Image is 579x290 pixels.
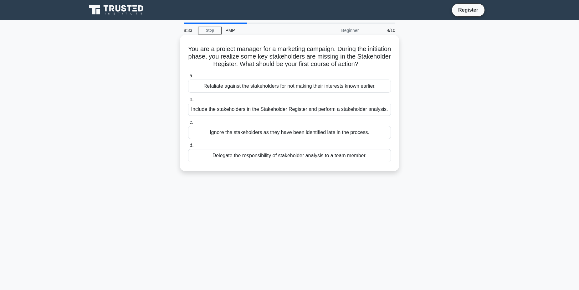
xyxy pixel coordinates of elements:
[189,73,193,78] span: a.
[454,6,482,14] a: Register
[308,24,362,37] div: Beginner
[189,96,193,101] span: b.
[188,126,391,139] div: Ignore the stakeholders as they have been identified late in the process.
[189,119,193,125] span: c.
[188,149,391,162] div: Delegate the responsibility of stakeholder analysis to a team member.
[189,142,193,148] span: d.
[180,24,198,37] div: 8:33
[187,45,392,68] h5: You are a project manager for a marketing campaign. During the initiation phase, you realize some...
[198,27,222,34] a: Stop
[362,24,399,37] div: 4/10
[222,24,308,37] div: PMP
[188,103,391,116] div: Include the stakeholders in the Stakeholder Register and perform a stakeholder analysis.
[188,80,391,93] div: Retaliate against the stakeholders for not making their interests known earlier.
